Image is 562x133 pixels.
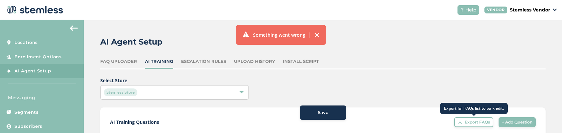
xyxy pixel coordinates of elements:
[465,7,477,13] span: Help
[104,88,137,96] span: Stemless Store
[499,117,536,127] button: + Add Question
[283,58,319,65] div: Install Script
[14,39,38,46] span: Locations
[253,31,305,38] label: Something went wrong
[14,123,42,130] span: Subscribers
[454,117,493,127] button: Export FAQs
[100,77,249,84] label: Select Store
[5,3,63,16] img: logo-dark-0685b13c.svg
[502,119,532,125] span: + Add Question
[100,58,137,65] div: FAQ Uploader
[14,68,51,74] span: AI Agent Setup
[465,119,490,125] span: Export FAQs
[100,36,163,48] h2: AI Agent Setup
[234,58,275,65] div: Upload History
[14,54,61,60] span: Enrollment Options
[440,103,508,114] div: Export full FAQs list to bulk edit.
[70,26,78,31] img: icon-arrow-back-accent-c549486e.svg
[300,105,346,120] button: Save
[314,32,319,38] img: icon-toast-close-54bf22bf.svg
[110,119,159,125] h3: AI Training Questions
[14,109,38,116] span: Segments
[484,7,507,13] div: VENDOR
[145,58,173,65] div: AI Training
[510,7,550,13] p: Stemless Vendor
[181,58,226,65] div: Escalation Rules
[529,102,562,133] iframe: Chat Widget
[553,9,557,11] img: icon_down-arrow-small-66adaf34.svg
[243,31,249,37] img: icon-toast-error-e82232be.svg
[460,8,464,12] img: icon-help-white-03924b79.svg
[318,109,328,116] span: Save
